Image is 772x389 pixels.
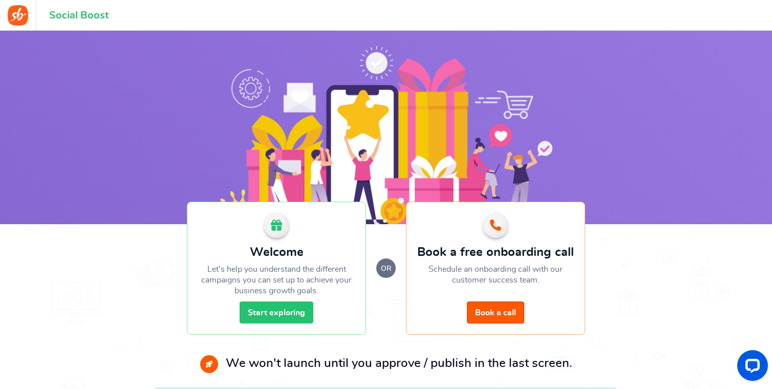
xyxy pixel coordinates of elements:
h2: Welcome [198,246,355,259]
p: We won't launch until you approve / publish in the last screen. [226,355,572,373]
a: Start exploring [240,301,313,323]
img: Social Boost [220,46,552,224]
iframe: LiveChat chat widget [729,346,772,389]
h2: Book a free onboarding call [417,246,574,259]
h1: Social Boost [49,10,109,21]
img: Social Boost [8,5,28,26]
span: Let's help you understand the different campaigns you can set up to achieve your business growth ... [201,265,352,295]
small: or [376,258,396,278]
span: Schedule an onboarding call with our customer success team. [428,265,563,284]
a: Book a call [467,301,524,323]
